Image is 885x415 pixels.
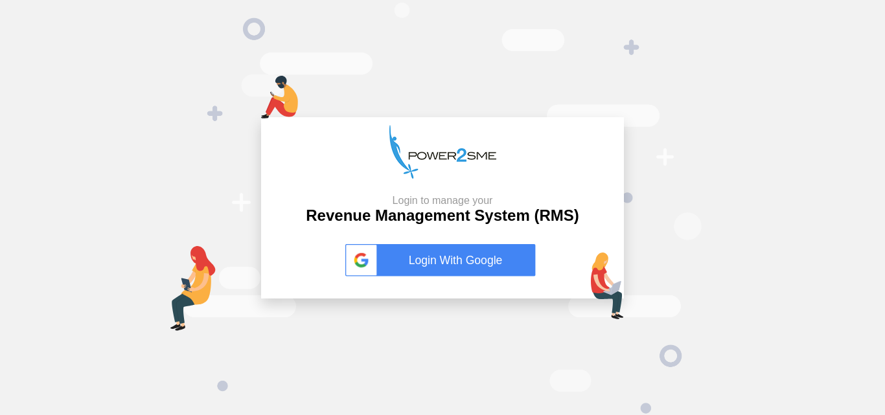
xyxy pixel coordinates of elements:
[389,125,496,179] img: p2s_logo.png
[170,246,216,331] img: tab-login.png
[591,252,624,319] img: lap-login.png
[261,76,298,118] img: mob-login.png
[341,230,544,290] button: Login With Google
[345,244,540,276] a: Login With Google
[306,194,579,225] h2: Revenue Management System (RMS)
[306,194,579,207] small: Login to manage your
